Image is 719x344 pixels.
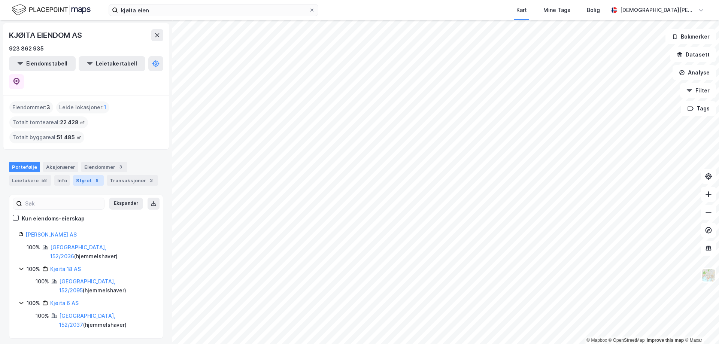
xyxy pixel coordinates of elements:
[59,278,115,293] a: [GEOGRAPHIC_DATA], 152/2095
[46,103,50,112] span: 3
[680,83,716,98] button: Filter
[22,214,85,223] div: Kun eiendoms-eierskap
[59,277,154,295] div: ( hjemmelshaver )
[682,308,719,344] iframe: Chat Widget
[27,243,40,252] div: 100%
[665,29,716,44] button: Bokmerker
[59,313,115,328] a: [GEOGRAPHIC_DATA], 152/2037
[117,163,124,171] div: 3
[50,244,106,259] a: [GEOGRAPHIC_DATA], 152/2036
[22,198,104,209] input: Søk
[104,103,106,112] span: 1
[59,311,154,329] div: ( hjemmelshaver )
[9,116,88,128] div: Totalt tomteareal :
[36,277,49,286] div: 100%
[148,177,155,184] div: 3
[40,177,48,184] div: 58
[647,338,684,343] a: Improve this map
[9,56,76,71] button: Eiendomstabell
[9,175,51,186] div: Leietakere
[12,3,91,16] img: logo.f888ab2527a4732fd821a326f86c7f29.svg
[543,6,570,15] div: Mine Tags
[9,131,84,143] div: Totalt byggareal :
[9,162,40,172] div: Portefølje
[9,44,44,53] div: 923 862 935
[50,243,154,261] div: ( hjemmelshaver )
[43,162,78,172] div: Aksjonærer
[93,177,101,184] div: 8
[60,118,85,127] span: 22 428 ㎡
[36,311,49,320] div: 100%
[56,101,109,113] div: Leide lokasjoner :
[27,299,40,308] div: 100%
[79,56,145,71] button: Leietakertabell
[50,300,79,306] a: Kjøita 6 AS
[73,175,104,186] div: Styret
[81,162,127,172] div: Eiendommer
[673,65,716,80] button: Analyse
[27,265,40,274] div: 100%
[9,101,53,113] div: Eiendommer :
[681,101,716,116] button: Tags
[118,4,309,16] input: Søk på adresse, matrikkel, gårdeiere, leietakere eller personer
[609,338,645,343] a: OpenStreetMap
[107,175,158,186] div: Transaksjoner
[50,266,81,272] a: Kjøita 18 AS
[9,29,84,41] div: KJØITA EIENDOM AS
[587,6,600,15] div: Bolig
[57,133,81,142] span: 51 485 ㎡
[25,231,77,238] a: [PERSON_NAME] AS
[701,268,716,282] img: Z
[54,175,70,186] div: Info
[516,6,527,15] div: Kart
[109,198,143,210] button: Ekspander
[670,47,716,62] button: Datasett
[586,338,607,343] a: Mapbox
[620,6,695,15] div: [DEMOGRAPHIC_DATA][PERSON_NAME]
